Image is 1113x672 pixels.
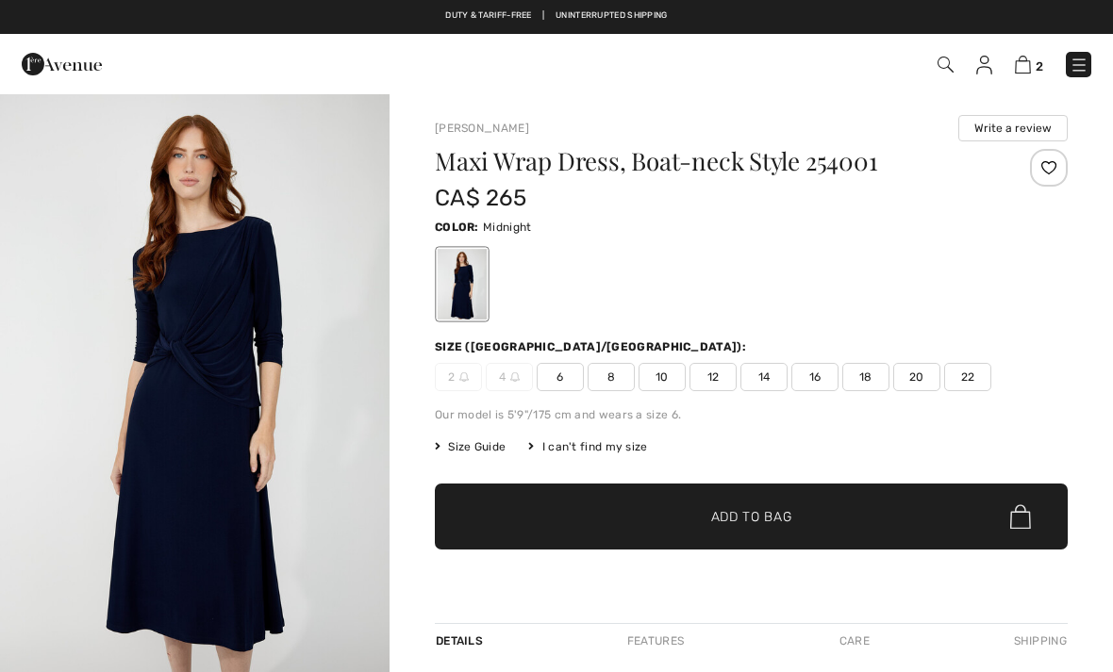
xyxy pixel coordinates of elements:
span: 12 [689,363,737,391]
img: Menu [1070,56,1088,74]
a: 1ère Avenue [22,54,102,72]
span: 8 [588,363,635,391]
button: Write a review [958,115,1068,141]
span: 6 [537,363,584,391]
span: CA$ 265 [435,185,526,211]
div: Our model is 5'9"/175 cm and wears a size 6. [435,406,1068,423]
img: Search [938,57,954,73]
span: 22 [944,363,991,391]
div: Features [611,624,700,658]
span: 2 [1036,59,1043,74]
div: Care [823,624,886,658]
span: Add to Bag [711,507,792,527]
span: Size Guide [435,438,506,455]
a: 2 [1015,53,1043,75]
img: Bag.svg [1010,504,1031,529]
span: 14 [740,363,788,391]
span: 20 [893,363,940,391]
span: Midnight [483,221,531,234]
span: 4 [486,363,533,391]
button: Add to Bag [435,484,1068,549]
div: Size ([GEOGRAPHIC_DATA]/[GEOGRAPHIC_DATA]): [435,338,750,355]
span: 18 [842,363,889,391]
div: Details [435,624,488,658]
div: Midnight [438,249,487,320]
span: 2 [435,363,482,391]
span: Color: [435,221,479,234]
span: 10 [639,363,686,391]
img: ring-m.svg [459,372,469,382]
div: I can't find my size [528,438,647,455]
img: My Info [976,56,992,74]
img: Shopping Bag [1015,56,1031,74]
h1: Maxi Wrap Dress, Boat-neck Style 254001 [435,149,962,173]
a: [PERSON_NAME] [435,122,529,135]
span: 16 [791,363,839,391]
div: Shipping [1009,624,1068,658]
img: ring-m.svg [510,372,520,382]
img: 1ère Avenue [22,45,102,83]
